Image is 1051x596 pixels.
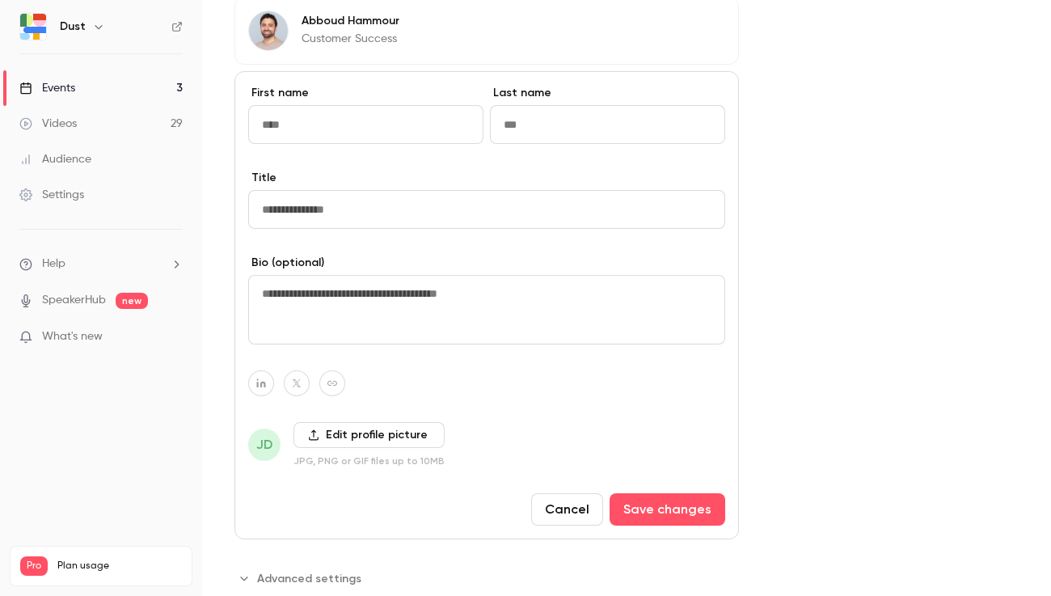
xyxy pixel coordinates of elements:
div: Events [19,80,75,96]
label: Edit profile picture [293,422,445,448]
label: First name [248,85,483,101]
p: JPG, PNG or GIF files up to 10MB [293,454,445,467]
div: Settings [19,187,84,203]
section: Advanced settings [234,565,739,591]
div: Audience [19,151,91,167]
span: Pro [20,556,48,576]
button: Save changes [610,493,725,526]
p: Abboud Hammour [302,13,399,29]
label: Last name [490,85,725,101]
li: help-dropdown-opener [19,256,183,273]
span: Plan usage [57,560,182,573]
p: Customer Success [302,31,399,47]
span: Help [42,256,65,273]
span: new [116,293,148,309]
button: Advanced settings [234,565,371,591]
button: Cancel [531,493,603,526]
span: JD [256,435,272,454]
a: SpeakerHub [42,292,106,309]
span: Advanced settings [257,570,361,587]
span: What's new [42,328,103,345]
img: Abboud Hammour [249,11,288,50]
h6: Dust [60,19,86,35]
label: Bio (optional) [248,255,725,271]
label: Title [248,170,725,186]
div: Videos [19,116,77,132]
iframe: Noticeable Trigger [163,330,183,344]
img: Dust [20,14,46,40]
